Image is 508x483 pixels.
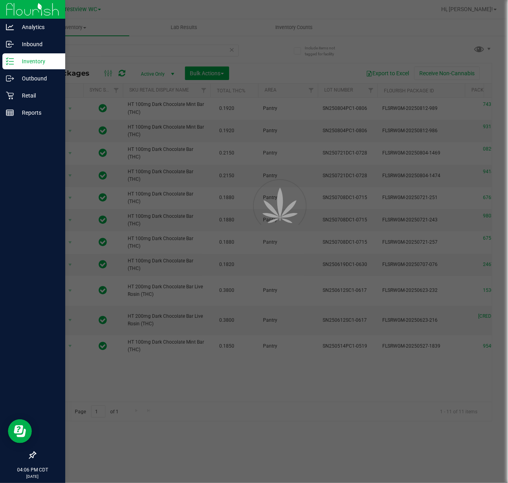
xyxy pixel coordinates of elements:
p: 04:06 PM CDT [4,466,62,473]
p: Outbound [14,74,62,83]
p: Inventory [14,57,62,66]
inline-svg: Inbound [6,40,14,48]
p: [DATE] [4,473,62,479]
inline-svg: Reports [6,109,14,117]
p: Retail [14,91,62,100]
inline-svg: Analytics [6,23,14,31]
p: Reports [14,108,62,117]
iframe: Resource center [8,419,32,443]
inline-svg: Outbound [6,74,14,82]
inline-svg: Inventory [6,57,14,65]
inline-svg: Retail [6,92,14,100]
p: Inbound [14,39,62,49]
p: Analytics [14,22,62,32]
